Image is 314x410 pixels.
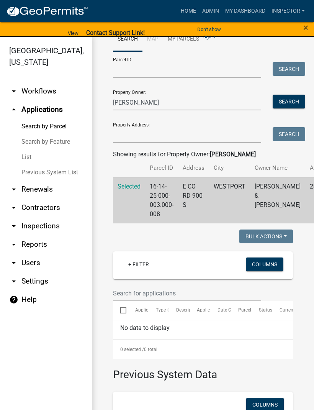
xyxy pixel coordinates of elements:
span: Application Number [135,307,177,313]
span: 0 selected / [120,347,144,352]
span: Current Activity [280,307,311,313]
th: Address [178,159,209,177]
span: Description [176,307,200,313]
datatable-header-cell: Status [252,301,272,320]
i: arrow_drop_down [9,185,18,194]
datatable-header-cell: Type [148,301,169,320]
h3: Previous System Data [113,359,293,383]
i: help [9,295,18,304]
i: arrow_drop_down [9,221,18,231]
button: Bulk Actions [239,230,293,243]
strong: Contact Support Link! [86,29,145,36]
a: Selected [118,183,141,190]
span: × [303,22,308,33]
span: Status [259,307,272,313]
i: arrow_drop_down [9,258,18,267]
a: Inspector [268,4,308,18]
i: arrow_drop_down [9,203,18,212]
span: Applicant [197,307,217,313]
button: Search [273,127,305,141]
a: Admin [199,4,222,18]
datatable-header-cell: Current Activity [272,301,293,320]
div: 0 total [113,340,293,359]
div: Showing results for Property Owner: [113,150,293,159]
td: [PERSON_NAME] & [PERSON_NAME] [250,177,305,223]
span: Type [156,307,166,313]
datatable-header-cell: Application Number [128,301,148,320]
a: + Filter [122,257,155,271]
a: View [65,27,82,39]
a: My Dashboard [222,4,268,18]
datatable-header-cell: Select [113,301,128,320]
input: Search for applications [113,285,261,301]
a: Home [178,4,199,18]
td: E CO RD 900 S [178,177,209,223]
span: Date Created [218,307,244,313]
td: WESTPORT [209,177,250,223]
datatable-header-cell: Applicant [190,301,210,320]
datatable-header-cell: Parcel ID [231,301,252,320]
span: Parcel ID [238,307,257,313]
strong: [PERSON_NAME] [210,151,256,158]
th: Owner Name [250,159,305,177]
div: No data to display [113,320,293,339]
td: 16-14-25-000-003.000-008 [145,177,178,223]
datatable-header-cell: Description [169,301,190,320]
button: Search [273,62,305,76]
th: Parcel ID [145,159,178,177]
i: arrow_drop_down [9,277,18,286]
button: Don't show again [189,23,230,43]
button: Columns [246,257,283,271]
th: City [209,159,250,177]
i: arrow_drop_down [9,87,18,96]
datatable-header-cell: Date Created [210,301,231,320]
button: Close [303,23,308,32]
i: arrow_drop_up [9,105,18,114]
button: Search [273,95,305,108]
i: arrow_drop_down [9,240,18,249]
